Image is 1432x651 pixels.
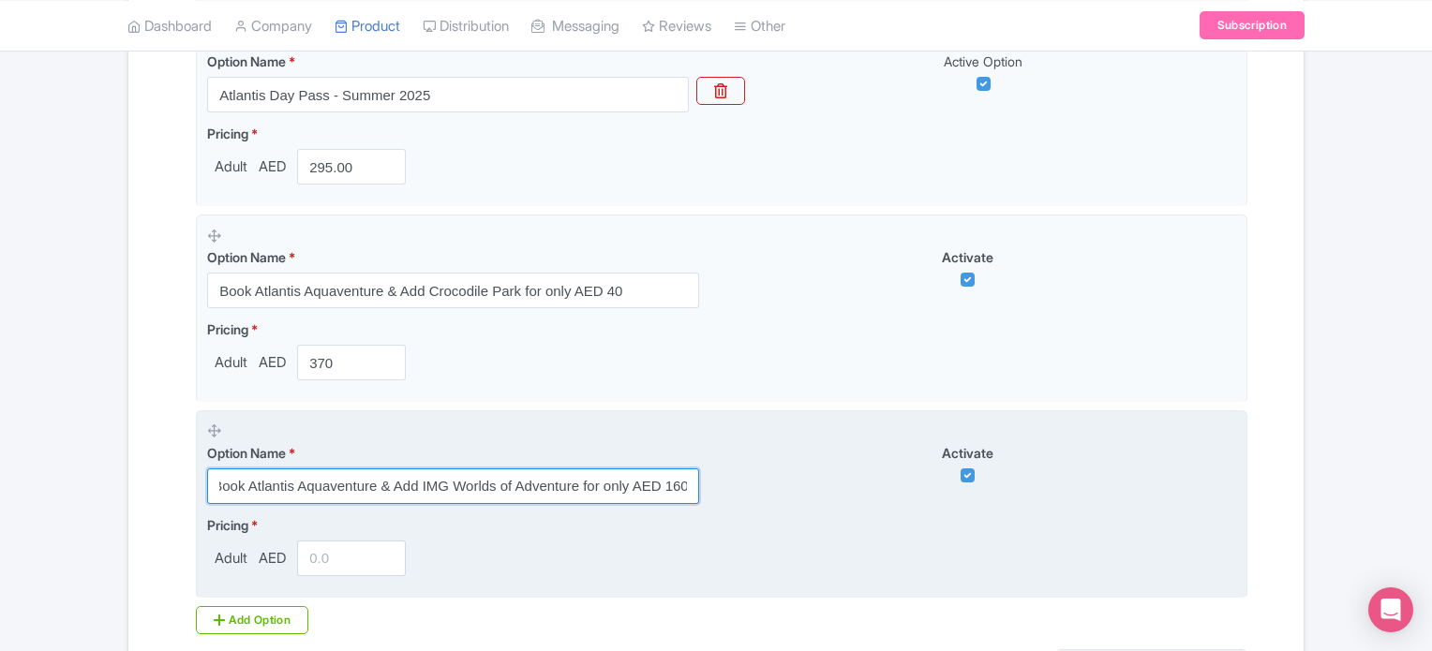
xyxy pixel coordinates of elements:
span: Pricing [207,321,248,337]
div: Add Option [196,606,308,634]
a: Subscription [1200,11,1305,39]
span: Option Name [207,445,286,461]
span: Adult [207,156,255,178]
span: Pricing [207,517,248,533]
input: 0.00 [297,149,406,185]
span: Option Name [207,249,286,265]
span: Activate [942,445,993,461]
span: Activate [942,249,993,265]
span: Adult [207,352,255,374]
span: Adult [207,548,255,570]
input: 0.0 [297,540,406,576]
input: Option Name [207,273,699,308]
span: AED [255,156,290,178]
span: AED [255,352,290,374]
span: Active Option [944,53,1022,69]
input: Option Name [207,468,699,504]
div: Open Intercom Messenger [1368,587,1413,632]
span: Pricing [207,126,248,141]
span: Option Name [207,53,286,69]
span: AED [255,548,290,570]
input: 0.0 [297,345,406,380]
input: Option Name [207,77,689,112]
